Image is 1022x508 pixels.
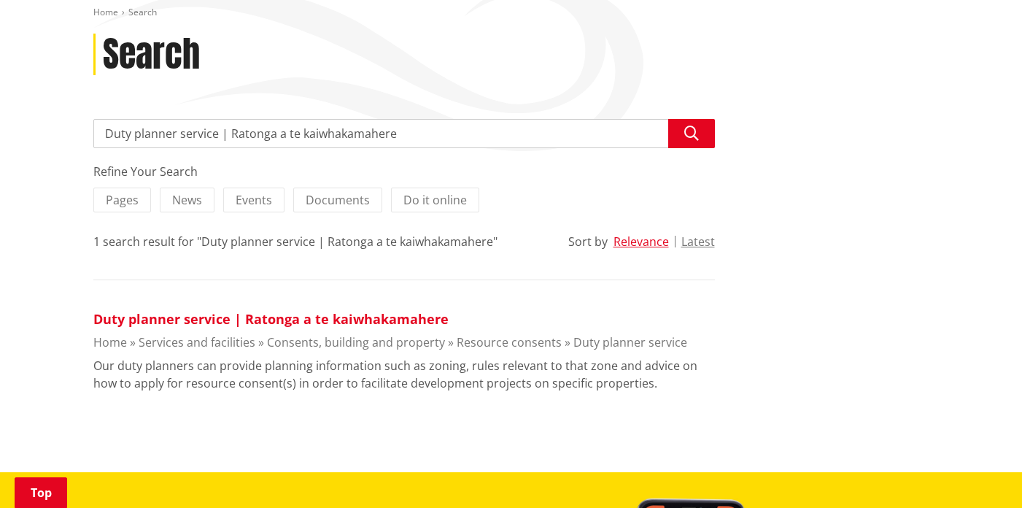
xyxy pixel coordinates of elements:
div: Sort by [568,233,608,250]
nav: breadcrumb [93,7,929,19]
a: Top [15,477,67,508]
span: Events [236,192,272,208]
a: Duty planner service [573,334,687,350]
iframe: Messenger Launcher [955,447,1007,499]
a: Consents, building and property [267,334,445,350]
input: Search input [93,119,715,148]
a: Services and facilities [139,334,255,350]
a: Resource consents [457,334,562,350]
button: Relevance [613,235,669,248]
div: Refine Your Search [93,163,715,180]
a: Home [93,334,127,350]
span: Search [128,6,157,18]
h1: Search [103,34,200,76]
span: Pages [106,192,139,208]
a: Duty planner service | Ratonga a te kaiwhakamahere [93,310,449,328]
div: 1 search result for "Duty planner service | Ratonga a te kaiwhakamahere" [93,233,498,250]
a: Home [93,6,118,18]
span: News [172,192,202,208]
button: Latest [681,235,715,248]
span: Documents [306,192,370,208]
span: Do it online [403,192,467,208]
p: Our duty planners can provide planning information such as zoning, rules relevant to that zone an... [93,357,715,392]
